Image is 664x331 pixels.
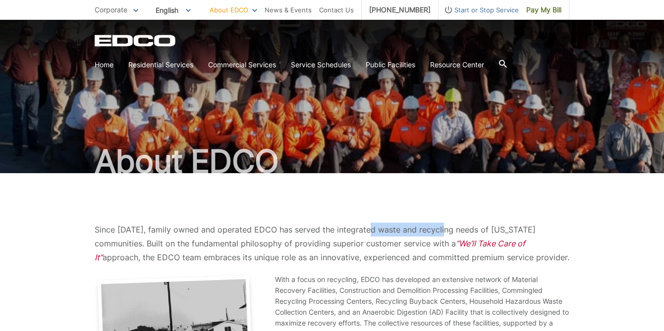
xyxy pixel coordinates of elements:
p: Since [DATE], family owned and operated EDCO has served the integrated waste and recycling needs ... [95,223,569,264]
a: Contact Us [319,4,354,15]
span: English [148,2,198,18]
a: Home [95,59,113,70]
a: About EDCO [210,4,257,15]
a: Commercial Services [208,59,276,70]
a: Resource Center [430,59,484,70]
span: Corporate [95,5,127,14]
a: News & Events [265,4,312,15]
a: Residential Services [128,59,193,70]
a: Service Schedules [291,59,351,70]
a: EDCD logo. Return to the homepage. [95,35,177,47]
h1: About EDCO [95,145,569,177]
a: Public Facilities [366,59,415,70]
span: Pay My Bill [526,4,561,15]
